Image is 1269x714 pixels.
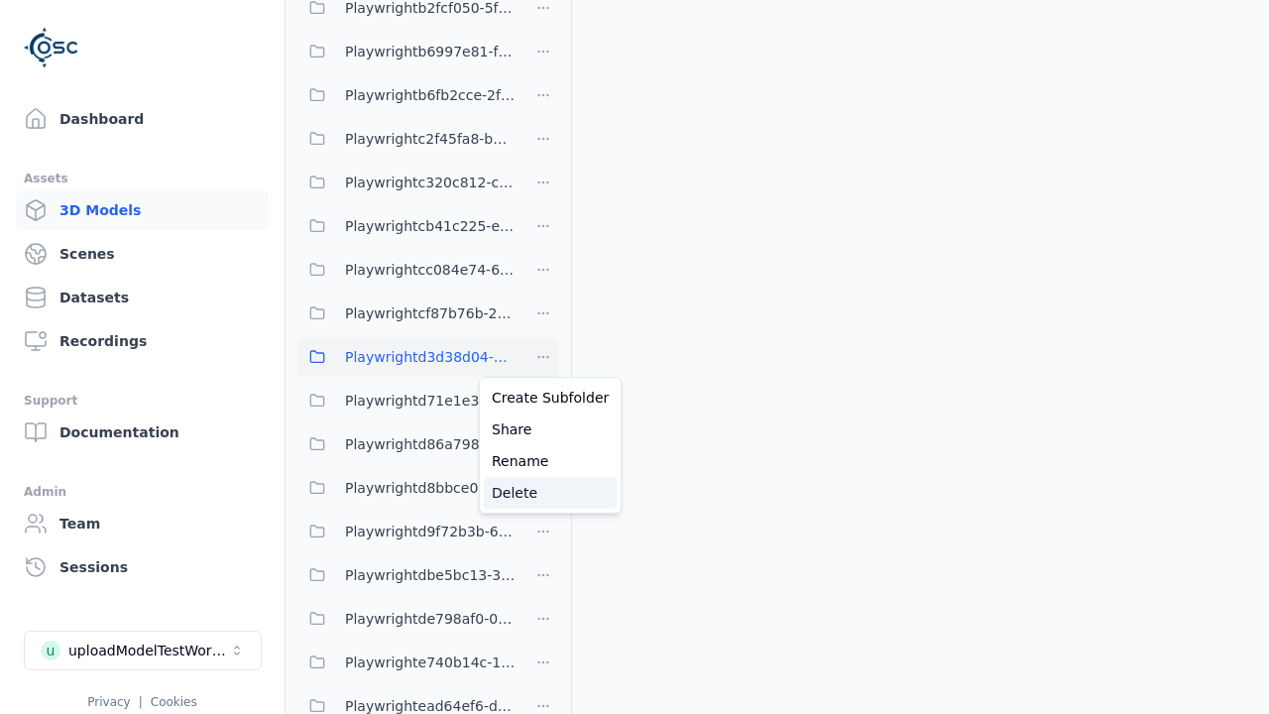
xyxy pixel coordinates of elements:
[484,477,617,509] a: Delete
[484,414,617,445] a: Share
[484,382,617,414] a: Create Subfolder
[484,445,617,477] a: Rename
